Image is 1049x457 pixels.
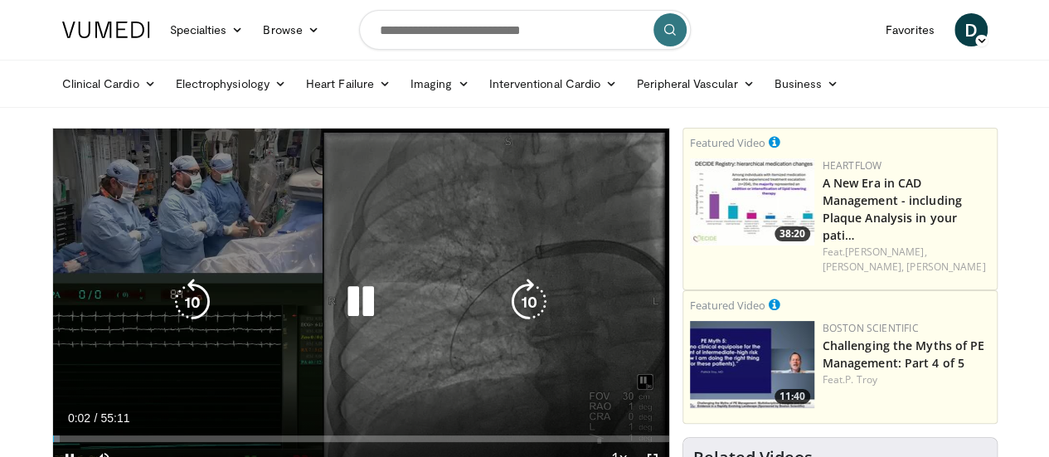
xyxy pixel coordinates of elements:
[401,67,479,100] a: Imaging
[160,13,254,46] a: Specialties
[100,411,129,425] span: 55:11
[823,372,990,387] div: Feat.
[823,260,904,274] a: [PERSON_NAME],
[823,245,990,275] div: Feat.
[823,158,882,173] a: Heartflow
[166,67,296,100] a: Electrophysiology
[690,135,765,150] small: Featured Video
[823,338,985,371] a: Challenging the Myths of PE Management: Part 4 of 5
[906,260,985,274] a: [PERSON_NAME]
[876,13,945,46] a: Favorites
[627,67,764,100] a: Peripheral Vascular
[253,13,329,46] a: Browse
[479,67,628,100] a: Interventional Cardio
[690,158,814,246] img: 738d0e2d-290f-4d89-8861-908fb8b721dc.150x105_q85_crop-smart_upscale.jpg
[775,389,810,404] span: 11:40
[845,245,926,259] a: [PERSON_NAME],
[53,435,669,442] div: Progress Bar
[690,321,814,408] img: d5b042fb-44bd-4213-87e0-b0808e5010e8.150x105_q85_crop-smart_upscale.jpg
[690,298,765,313] small: Featured Video
[775,226,810,241] span: 38:20
[52,67,166,100] a: Clinical Cardio
[296,67,401,100] a: Heart Failure
[823,321,919,335] a: Boston Scientific
[845,372,877,387] a: P. Troy
[690,158,814,246] a: 38:20
[359,10,691,50] input: Search topics, interventions
[690,321,814,408] a: 11:40
[823,175,962,243] a: A New Era in CAD Management - including Plaque Analysis in your pati…
[764,67,848,100] a: Business
[95,411,98,425] span: /
[62,22,150,38] img: VuMedi Logo
[68,411,90,425] span: 0:02
[954,13,988,46] a: D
